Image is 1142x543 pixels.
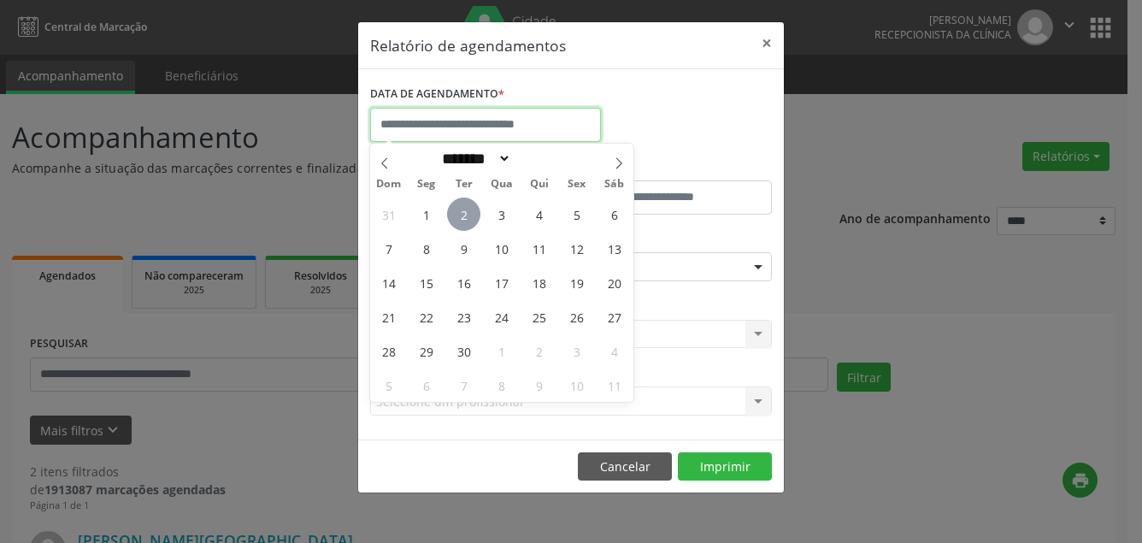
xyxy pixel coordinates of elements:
[560,198,593,231] span: Setembro 5, 2025
[447,334,480,368] span: Setembro 30, 2025
[409,198,443,231] span: Setembro 1, 2025
[558,179,596,190] span: Sex
[597,334,631,368] span: Outubro 4, 2025
[575,154,772,180] label: ATÉ
[597,232,631,265] span: Setembro 13, 2025
[372,334,405,368] span: Setembro 28, 2025
[409,232,443,265] span: Setembro 8, 2025
[445,179,483,190] span: Ter
[560,266,593,299] span: Setembro 19, 2025
[485,334,518,368] span: Outubro 1, 2025
[522,198,556,231] span: Setembro 4, 2025
[522,369,556,402] span: Outubro 9, 2025
[522,334,556,368] span: Outubro 2, 2025
[750,22,784,64] button: Close
[372,232,405,265] span: Setembro 7, 2025
[483,179,521,190] span: Qua
[436,150,511,168] select: Month
[370,34,566,56] h5: Relatório de agendamentos
[560,300,593,333] span: Setembro 26, 2025
[522,232,556,265] span: Setembro 11, 2025
[560,369,593,402] span: Outubro 10, 2025
[597,198,631,231] span: Setembro 6, 2025
[597,300,631,333] span: Setembro 27, 2025
[370,81,504,108] label: DATA DE AGENDAMENTO
[578,452,672,481] button: Cancelar
[597,266,631,299] span: Setembro 20, 2025
[597,369,631,402] span: Outubro 11, 2025
[522,266,556,299] span: Setembro 18, 2025
[447,232,480,265] span: Setembro 9, 2025
[370,179,408,190] span: Dom
[560,334,593,368] span: Outubro 3, 2025
[485,369,518,402] span: Outubro 8, 2025
[521,179,558,190] span: Qui
[372,266,405,299] span: Setembro 14, 2025
[372,300,405,333] span: Setembro 21, 2025
[372,369,405,402] span: Outubro 5, 2025
[485,232,518,265] span: Setembro 10, 2025
[372,198,405,231] span: Agosto 31, 2025
[408,179,445,190] span: Seg
[485,266,518,299] span: Setembro 17, 2025
[409,369,443,402] span: Outubro 6, 2025
[485,198,518,231] span: Setembro 3, 2025
[522,300,556,333] span: Setembro 25, 2025
[447,198,480,231] span: Setembro 2, 2025
[560,232,593,265] span: Setembro 12, 2025
[596,179,633,190] span: Sáb
[511,150,568,168] input: Year
[409,300,443,333] span: Setembro 22, 2025
[485,300,518,333] span: Setembro 24, 2025
[447,369,480,402] span: Outubro 7, 2025
[447,300,480,333] span: Setembro 23, 2025
[409,334,443,368] span: Setembro 29, 2025
[409,266,443,299] span: Setembro 15, 2025
[678,452,772,481] button: Imprimir
[447,266,480,299] span: Setembro 16, 2025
